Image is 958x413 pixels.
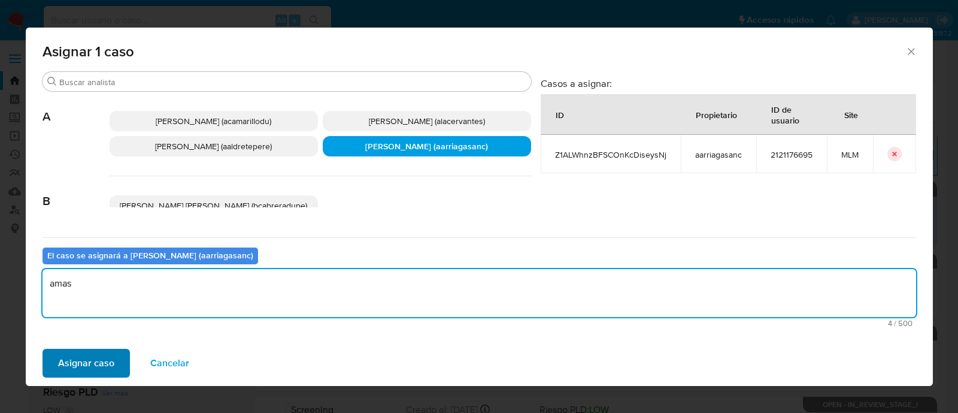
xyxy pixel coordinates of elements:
[43,269,916,317] textarea: amas
[541,77,916,89] h3: Casos a asignar:
[26,28,933,386] div: assign-modal
[323,136,531,156] div: [PERSON_NAME] (aarriagasanc)
[110,136,318,156] div: [PERSON_NAME] (aaldretepere)
[150,350,189,376] span: Cancelar
[46,319,912,327] span: Máximo 500 caracteres
[830,100,872,129] div: Site
[695,149,742,160] span: aarriagasanc
[555,149,666,160] span: Z1ALWhnzBFSCOnKcDiseysNj
[43,92,110,124] span: A
[155,140,272,152] span: [PERSON_NAME] (aaldretepere)
[905,46,916,56] button: Cerrar ventana
[771,149,813,160] span: 2121176695
[43,44,906,59] span: Asignar 1 caso
[47,249,253,261] b: El caso se asignará a [PERSON_NAME] (aarriagasanc)
[156,115,271,127] span: [PERSON_NAME] (acamarillodu)
[841,149,859,160] span: MLM
[323,111,531,131] div: [PERSON_NAME] (alacervantes)
[365,140,488,152] span: [PERSON_NAME] (aarriagasanc)
[47,77,57,86] button: Buscar
[120,200,307,212] span: [PERSON_NAME] [PERSON_NAME] (bcabreradupe)
[110,111,318,131] div: [PERSON_NAME] (acamarillodu)
[43,176,110,209] span: B
[110,195,318,216] div: [PERSON_NAME] [PERSON_NAME] (bcabreradupe)
[541,100,578,129] div: ID
[757,95,826,134] div: ID de usuario
[135,349,205,378] button: Cancelar
[887,147,902,161] button: icon-button
[58,350,114,376] span: Asignar caso
[59,77,526,88] input: Buscar analista
[43,349,130,378] button: Asignar caso
[369,115,485,127] span: [PERSON_NAME] (alacervantes)
[681,100,751,129] div: Propietario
